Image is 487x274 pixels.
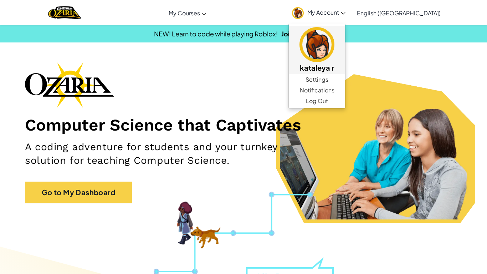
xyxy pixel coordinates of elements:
[169,9,200,17] span: My Courses
[289,26,345,74] a: kataleya r
[165,3,210,22] a: My Courses
[289,74,345,85] a: Settings
[300,86,334,95] span: Notifications
[48,5,81,20] a: Ozaria by CodeCombat logo
[288,1,349,24] a: My Account
[25,115,462,135] h1: Computer Science that Captivates
[292,7,304,19] img: avatar
[281,30,333,38] a: Join Beta Waitlist
[307,9,345,16] span: My Account
[48,5,81,20] img: Home
[289,85,345,96] a: Notifications
[25,140,318,167] h2: A coding adventure for students and your turnkey solution for teaching Computer Science.
[296,62,338,73] h5: kataleya r
[154,30,278,38] span: NEW! Learn to code while playing Roblox!
[353,3,444,22] a: English ([GEOGRAPHIC_DATA])
[299,27,334,62] img: avatar
[357,9,441,17] span: English ([GEOGRAPHIC_DATA])
[25,182,132,203] a: Go to My Dashboard
[289,96,345,106] a: Log Out
[25,62,114,108] img: Ozaria branding logo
